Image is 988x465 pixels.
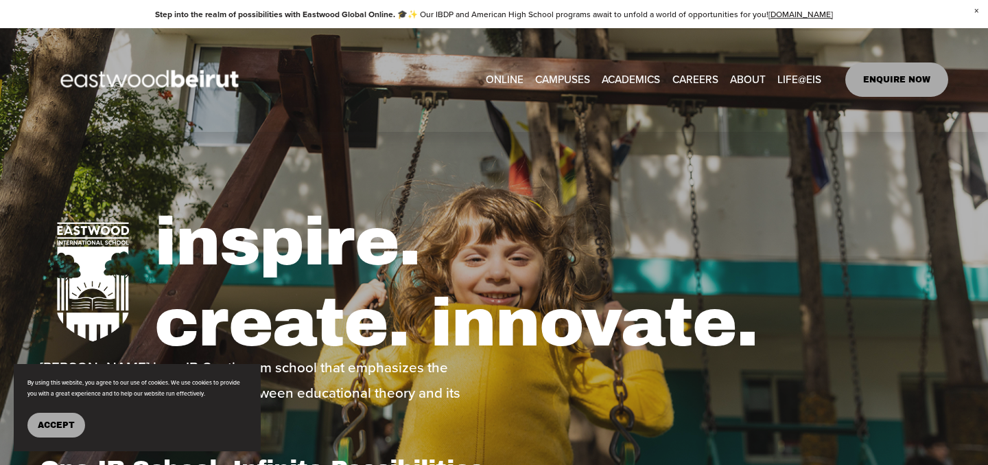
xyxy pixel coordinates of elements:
h1: inspire. create. innovate. [154,202,949,364]
span: LIFE@EIS [777,70,821,89]
span: Accept [38,420,75,430]
img: EastwoodIS Global Site [40,45,263,115]
p: By using this website, you agree to our use of cookies. We use cookies to provide you with a grea... [27,378,247,399]
a: folder dropdown [535,69,590,91]
a: ENQUIRE NOW [845,63,949,97]
section: Cookie banner [14,364,261,451]
button: Accept [27,413,85,438]
a: folder dropdown [602,69,660,91]
a: [DOMAIN_NAME] [768,8,833,20]
a: folder dropdown [777,69,821,91]
span: ACADEMICS [602,70,660,89]
a: folder dropdown [730,69,766,91]
a: CAREERS [672,69,718,91]
a: ONLINE [486,69,524,91]
p: [PERSON_NAME] is an IB Continuum school that emphasizes the importance of bridging the gap betwee... [40,354,491,431]
span: CAMPUSES [535,70,590,89]
span: ABOUT [730,70,766,89]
